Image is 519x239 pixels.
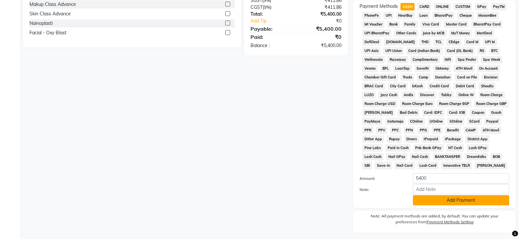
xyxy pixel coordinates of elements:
div: ₹5,400.00 [296,42,346,49]
span: PPR [362,127,373,134]
span: SOnline [447,118,464,125]
span: CASH [400,3,415,10]
span: BANKTANSFER [433,153,462,161]
span: COnline [408,118,425,125]
span: LoanTap [393,65,412,72]
span: Credit Card [428,82,451,90]
span: [PERSON_NAME] [474,162,507,169]
span: iPackage [443,135,463,143]
span: DefiDeal [362,38,381,46]
span: BTC [489,47,500,55]
span: Donation [433,74,453,81]
span: BharatPay Card [471,21,503,28]
label: Note: All payment methods are added, by default. You can update your preferences from [360,213,509,228]
span: Comp [417,74,431,81]
div: ₹5,400.00 [296,25,346,33]
span: MI Voucher [362,21,384,28]
div: ₹0 [305,18,346,25]
span: bKash [410,82,425,90]
div: ( ) [246,4,296,11]
span: MyT Money [449,29,472,37]
span: Room Charge [478,91,505,99]
span: Cheque [457,12,474,19]
span: SBI [362,162,372,169]
span: RS [477,47,486,55]
span: District App [465,135,490,143]
label: Amount: [355,176,408,181]
span: Rupay [387,135,402,143]
div: ₹0 [296,33,346,41]
span: 9% [264,5,270,10]
span: Room Charge GBP [474,100,509,108]
span: MariDeal [474,29,494,37]
span: Spa Finder [455,56,478,63]
span: ONLINE [434,3,451,10]
span: Chamber Gift Card [362,74,398,81]
span: Paid in Cash [385,144,411,152]
span: Bad Debts [398,109,419,116]
span: Nail Cash [410,153,430,161]
span: SCard [467,118,482,125]
span: Room Charge Euro [400,100,435,108]
span: UOnline [428,118,445,125]
span: UPI Union [383,47,404,55]
span: Diners [404,135,419,143]
span: Card on File [455,74,479,81]
span: UPI M [483,38,497,46]
span: CGST [250,4,263,10]
span: Wellnessta [362,56,385,63]
span: CARD [417,3,431,10]
label: Note: [355,187,408,193]
span: PPN [404,127,415,134]
span: PPC [390,127,401,134]
span: SaveIN [415,65,431,72]
span: Nail Card [395,162,415,169]
span: TCL [434,38,444,46]
div: ₹411.86 [296,4,346,11]
div: Makup Class Advance [29,1,76,8]
span: Debit Card [454,82,476,90]
span: BharatPay [432,12,454,19]
span: Gcash [489,109,503,116]
span: Shoutlo [479,82,495,90]
span: PPE [432,127,442,134]
span: AmEx [402,91,416,99]
div: Paid: [246,33,296,41]
span: Card M [464,38,480,46]
span: GMoney [433,65,451,72]
span: iPrepaid [422,135,440,143]
label: Payment Methods Setting [427,219,473,225]
span: Innovative TELR [441,162,472,169]
span: ATH Movil [481,127,502,134]
span: Venmo [362,65,378,72]
div: Payable: [246,25,296,33]
span: Room Charge EGP [437,100,472,108]
span: UPI Axis [362,47,380,55]
span: LUZO [362,91,376,99]
div: Skin Class Advance [29,10,71,17]
span: Dreamfolks [465,153,488,161]
span: CEdge [446,38,461,46]
span: Lash Card [417,162,439,169]
span: Pine Labs [362,144,383,152]
span: THD [419,38,431,46]
span: Spa Week [481,56,502,63]
span: Paypal [484,118,501,125]
span: BFL [380,65,391,72]
span: Loan [417,12,430,19]
span: NearBuy [396,12,415,19]
span: BOB [491,153,502,161]
span: Payment Methods [360,3,398,10]
input: Add Note [413,184,509,194]
span: [PERSON_NAME] [362,109,395,116]
span: Card: IDFC [422,109,444,116]
span: [DOMAIN_NAME] [384,38,417,46]
span: City Card [388,82,408,90]
span: Coupon [470,109,486,116]
span: Save-In [375,162,392,169]
span: Razorpay [387,56,408,63]
span: CUSTOM [454,3,473,10]
span: UPI [383,12,394,19]
span: Nift [443,56,453,63]
span: ATH Movil [454,65,474,72]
